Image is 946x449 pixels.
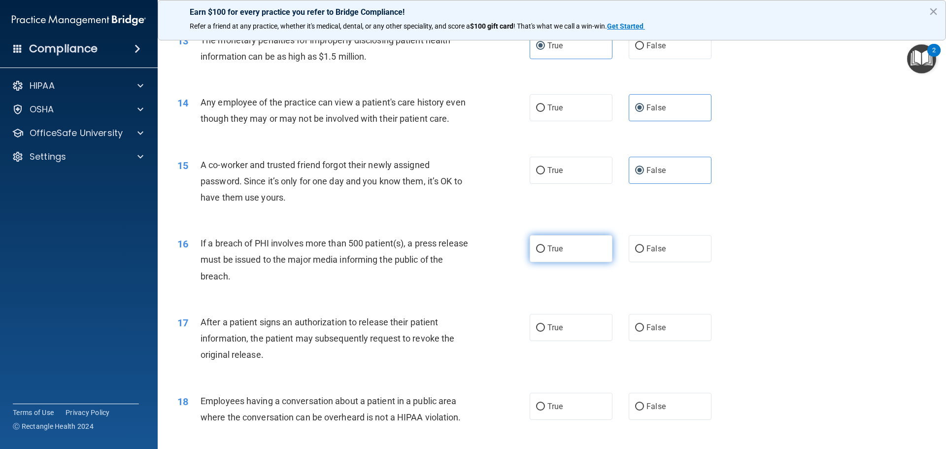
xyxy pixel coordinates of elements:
[13,408,54,417] a: Terms of Use
[30,104,54,115] p: OSHA
[12,104,143,115] a: OSHA
[547,323,563,332] span: True
[201,317,454,360] span: After a patient signs an authorization to release their patient information, the patient may subs...
[12,10,146,30] img: PMB logo
[929,3,938,19] button: Close
[201,160,462,203] span: A co-worker and trusted friend forgot their newly assigned password. Since it’s only for one day ...
[547,244,563,253] span: True
[29,42,98,56] h4: Compliance
[30,80,55,92] p: HIPAA
[536,42,545,50] input: True
[513,22,607,30] span: ! That's what we call a win-win.
[12,80,143,92] a: HIPAA
[201,35,450,62] span: The monetary penalties for improperly disclosing patient health information can be as high as $1....
[30,127,123,139] p: OfficeSafe University
[12,127,143,139] a: OfficeSafe University
[12,151,143,163] a: Settings
[201,97,466,124] span: Any employee of the practice can view a patient's care history even though they may or may not be...
[536,403,545,411] input: True
[646,402,666,411] span: False
[177,97,188,109] span: 14
[190,22,470,30] span: Refer a friend at any practice, whether it's medical, dental, or any other speciality, and score a
[13,421,94,431] span: Ⓒ Rectangle Health 2024
[201,238,468,281] span: If a breach of PHI involves more than 500 patient(s), a press release must be issued to the major...
[635,245,644,253] input: False
[646,41,666,50] span: False
[646,244,666,253] span: False
[536,324,545,332] input: True
[201,396,461,422] span: Employees having a conversation about a patient in a public area where the conversation can be ov...
[536,167,545,174] input: True
[177,238,188,250] span: 16
[177,317,188,329] span: 17
[177,396,188,408] span: 18
[635,167,644,174] input: False
[907,44,936,73] button: Open Resource Center, 2 new notifications
[30,151,66,163] p: Settings
[547,166,563,175] span: True
[932,50,936,63] div: 2
[177,35,188,47] span: 13
[635,42,644,50] input: False
[646,323,666,332] span: False
[536,104,545,112] input: True
[190,7,914,17] p: Earn $100 for every practice you refer to Bridge Compliance!
[66,408,110,417] a: Privacy Policy
[547,103,563,112] span: True
[547,402,563,411] span: True
[607,22,643,30] strong: Get Started
[646,103,666,112] span: False
[607,22,645,30] a: Get Started
[547,41,563,50] span: True
[635,403,644,411] input: False
[635,104,644,112] input: False
[470,22,513,30] strong: $100 gift card
[177,160,188,172] span: 15
[635,324,644,332] input: False
[646,166,666,175] span: False
[536,245,545,253] input: True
